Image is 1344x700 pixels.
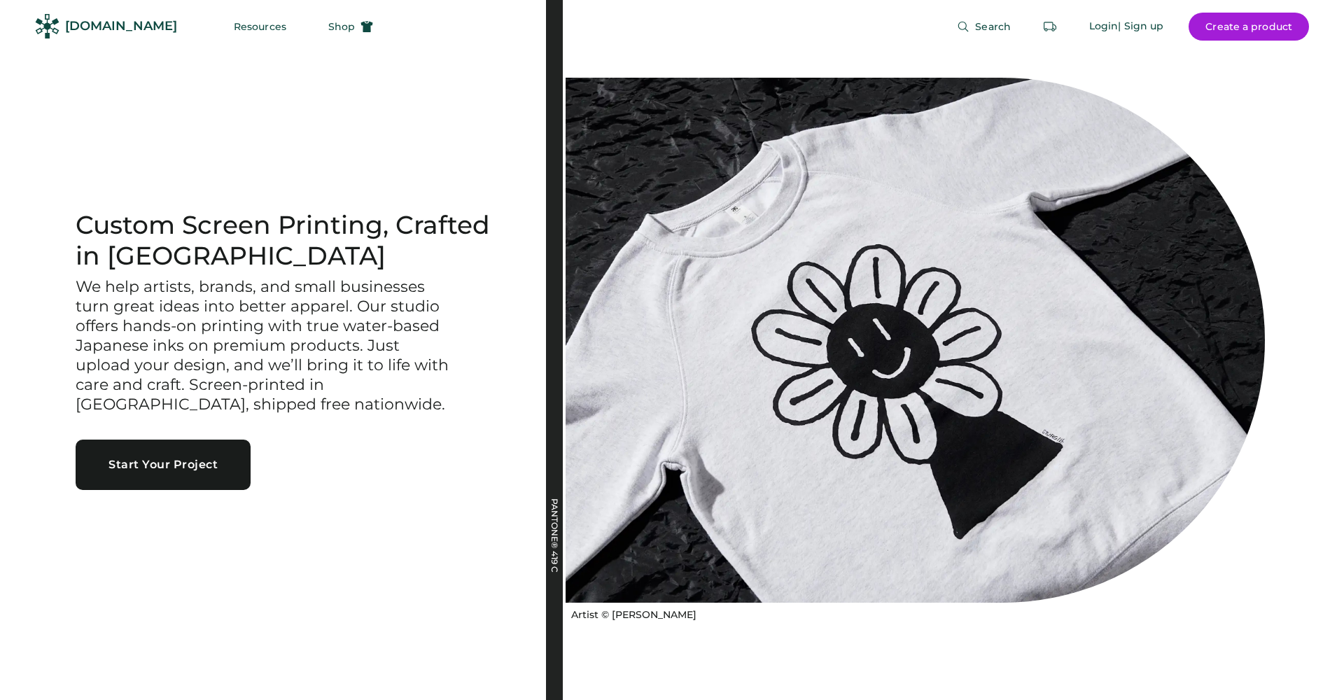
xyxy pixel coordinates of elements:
[65,17,177,35] div: [DOMAIN_NAME]
[566,603,696,622] a: Artist © [PERSON_NAME]
[571,608,696,622] div: Artist © [PERSON_NAME]
[1036,13,1064,41] button: Retrieve an order
[975,22,1011,31] span: Search
[1089,20,1119,34] div: Login
[76,277,454,414] h3: We help artists, brands, and small businesses turn great ideas into better apparel. Our studio of...
[217,13,303,41] button: Resources
[940,13,1028,41] button: Search
[311,13,390,41] button: Shop
[76,440,251,490] button: Start Your Project
[1118,20,1163,34] div: | Sign up
[328,22,355,31] span: Shop
[550,498,559,638] div: PANTONE® 419 C
[35,14,59,38] img: Rendered Logo - Screens
[76,210,512,272] h1: Custom Screen Printing, Crafted in [GEOGRAPHIC_DATA]
[1189,13,1309,41] button: Create a product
